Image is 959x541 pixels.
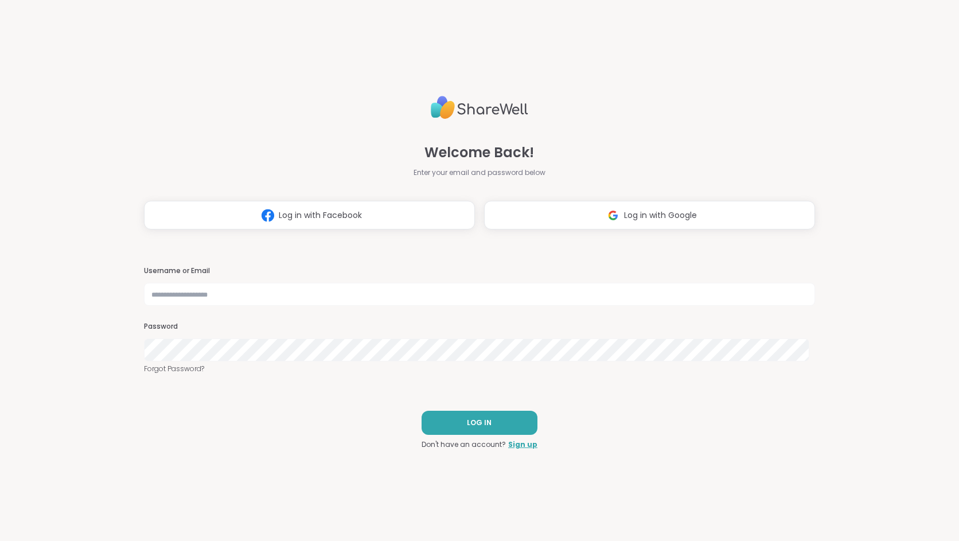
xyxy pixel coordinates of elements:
[144,266,815,276] h3: Username or Email
[484,201,815,229] button: Log in with Google
[602,205,624,226] img: ShareWell Logomark
[144,201,475,229] button: Log in with Facebook
[624,209,697,221] span: Log in with Google
[431,91,528,124] img: ShareWell Logo
[424,142,534,163] span: Welcome Back!
[422,439,506,450] span: Don't have an account?
[144,364,815,374] a: Forgot Password?
[467,418,492,428] span: LOG IN
[414,168,545,178] span: Enter your email and password below
[508,439,537,450] a: Sign up
[422,411,537,435] button: LOG IN
[144,322,815,332] h3: Password
[257,205,279,226] img: ShareWell Logomark
[279,209,362,221] span: Log in with Facebook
